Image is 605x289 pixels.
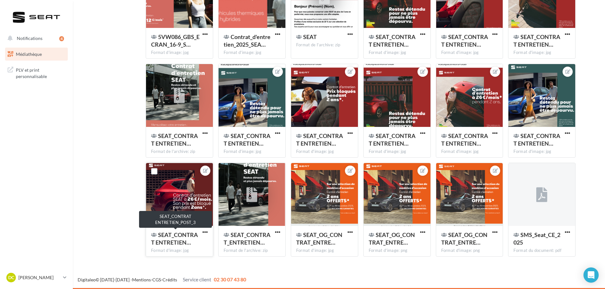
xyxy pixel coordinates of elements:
[296,248,353,253] div: Format d'image: jpg
[441,231,487,246] span: SEAT_OG_CONTRAT_ENTRETIEN (5)
[369,33,416,48] span: SEAT_CONTRAT ENTRETIEN_CARROUSEL_1
[16,51,42,57] span: Médiathèque
[513,231,560,246] span: SMS_Seat_CE_2025
[18,274,60,281] p: [PERSON_NAME]
[16,66,65,79] span: PLV et print personnalisable
[441,50,498,56] div: Format d'image: jpg
[224,50,280,56] div: Format d'image: jpg
[369,50,425,56] div: Format d'image: jpg
[369,231,415,246] span: SEAT_OG_CONTRAT_ENTRETIEN (5)
[4,63,69,82] a: PLV et print personnalisable
[183,276,211,282] span: Service client
[59,36,64,41] div: 4
[5,272,68,284] a: DC [PERSON_NAME]
[513,50,570,56] div: Format d'image: jpg
[4,32,67,45] button: Notifications 4
[4,48,69,61] a: Médiathèque
[513,132,560,147] span: SEAT_CONTRAT ENTRETIEN_POST_2
[224,149,280,154] div: Format d'image: jpg
[162,277,177,282] a: Crédits
[151,248,208,253] div: Format d'image: jpg
[151,231,198,246] span: SEAT_CONTRAT ENTRETIEN_POST_3
[8,274,14,281] span: DC
[513,248,570,253] div: Format du document: pdf
[303,33,317,40] span: SEAT
[441,149,498,154] div: Format d'image: jpg
[224,248,280,253] div: Format de l'archive: zip
[513,149,570,154] div: Format d'image: jpg
[224,132,271,147] span: SEAT_CONTRAT ENTRETIEN_MISE_EN_SITUATION_POST_2
[513,33,560,48] span: SEAT_CONTRAT ENTRETIEN_CARROUSEL_3
[224,231,271,246] span: SEAT_CONTRAT_ENTRETIEN_FLYER_LYNX_HD_2025
[296,231,342,246] span: SEAT_OG_CONTRAT_ENTRETIEN
[151,149,208,154] div: Format de l'archive: zip
[369,149,425,154] div: Format d'image: jpg
[441,33,488,48] span: SEAT_CONTRAT ENTRETIEN_CARROUSEL_2
[296,132,343,147] span: SEAT_CONTRAT ENTRETIEN_MOCKUP_CARROUSEL_2
[139,211,212,228] div: SEAT_CONTRAT ENTRETIEN_POST_3
[151,33,200,48] span: 5VW086_GBS_ECRAN_16-9_SEAT_JUIN25_E4_sept
[132,277,151,282] a: Mentions
[151,50,208,56] div: Format d'image: jpg
[17,36,42,41] span: Notifications
[369,132,416,147] span: SEAT_CONTRAT ENTRETIEN_MOCKUP_CARROUSEL_2
[214,276,246,282] span: 02 30 07 43 80
[78,277,246,282] span: © [DATE]-[DATE] - - -
[78,277,96,282] a: Digitaleo
[151,132,198,147] span: SEAT_CONTRAT ENTRETIEN_FLYER_HD_2025
[583,267,599,283] div: Open Intercom Messenger
[224,33,271,48] span: Contrat_d'entretien_2025_SEAT_Signature
[296,149,353,154] div: Format d'image: jpg
[152,277,161,282] a: CGS
[441,132,488,147] span: SEAT_CONTRAT ENTRETIEN_MOCKUP_CARROUSEL_3
[441,248,498,253] div: Format d'image: png
[369,248,425,253] div: Format d'image: png
[296,42,353,48] div: Format de l'archive: zip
